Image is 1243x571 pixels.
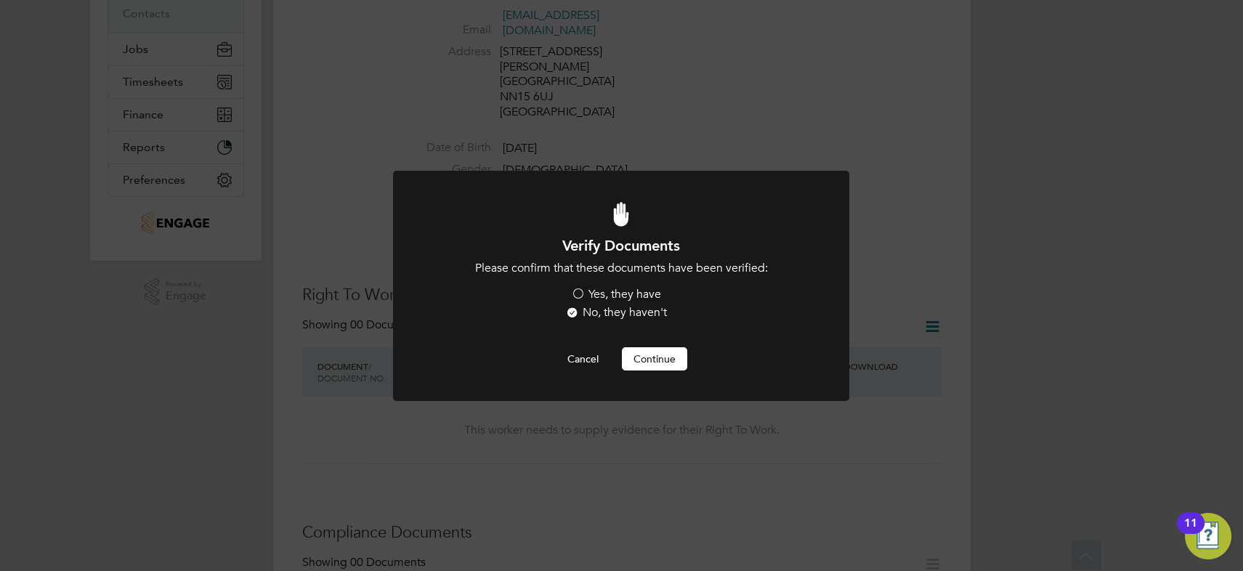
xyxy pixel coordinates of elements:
button: Open Resource Center, 11 new notifications [1185,513,1231,559]
div: 11 [1184,523,1197,542]
label: No, they haven't [565,305,667,320]
p: Please confirm that these documents have been verified: [432,261,810,276]
button: Cancel [556,347,610,370]
button: Continue [622,347,687,370]
h1: Verify Documents [432,236,810,255]
label: Yes, they have [571,287,661,302]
